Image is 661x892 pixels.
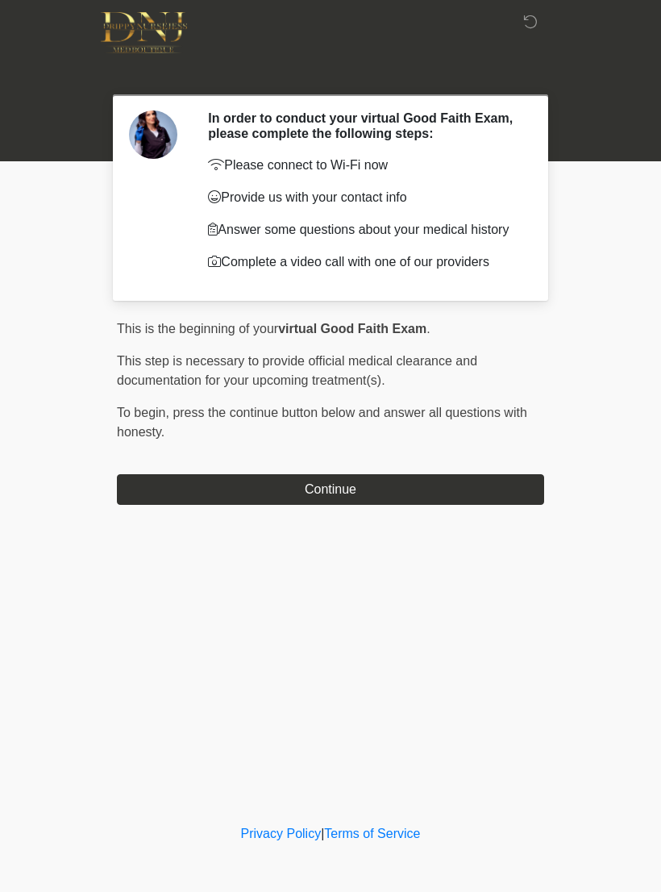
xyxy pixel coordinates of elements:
[241,827,322,840] a: Privacy Policy
[208,220,520,240] p: Answer some questions about your medical history
[117,406,527,439] span: press the continue button below and answer all questions with honesty.
[117,322,278,336] span: This is the beginning of your
[101,12,187,53] img: DNJ Med Boutique Logo
[129,110,177,159] img: Agent Avatar
[105,58,556,88] h1: ‎ ‎
[208,252,520,272] p: Complete a video call with one of our providers
[208,188,520,207] p: Provide us with your contact info
[208,156,520,175] p: Please connect to Wi-Fi now
[208,110,520,141] h2: In order to conduct your virtual Good Faith Exam, please complete the following steps:
[324,827,420,840] a: Terms of Service
[117,474,544,505] button: Continue
[278,322,426,336] strong: virtual Good Faith Exam
[426,322,430,336] span: .
[321,827,324,840] a: |
[117,354,477,387] span: This step is necessary to provide official medical clearance and documentation for your upcoming ...
[117,406,173,419] span: To begin,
